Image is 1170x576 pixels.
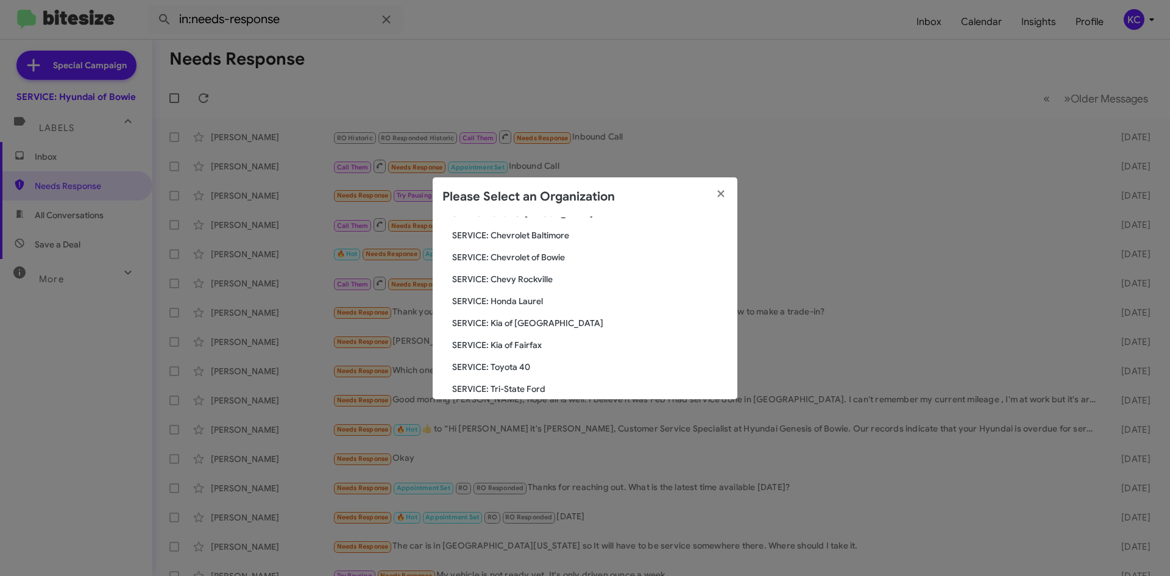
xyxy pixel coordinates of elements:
[452,317,728,329] span: SERVICE: Kia of [GEOGRAPHIC_DATA]
[452,295,728,307] span: SERVICE: Honda Laurel
[452,251,728,263] span: SERVICE: Chevrolet of Bowie
[442,187,615,207] h2: Please Select an Organization
[452,339,728,351] span: SERVICE: Kia of Fairfax
[452,229,728,241] span: SERVICE: Chevrolet Baltimore
[452,273,728,285] span: SERVICE: Chevy Rockville
[452,383,728,395] span: SERVICE: Tri-State Ford
[452,361,728,373] span: SERVICE: Toyota 40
